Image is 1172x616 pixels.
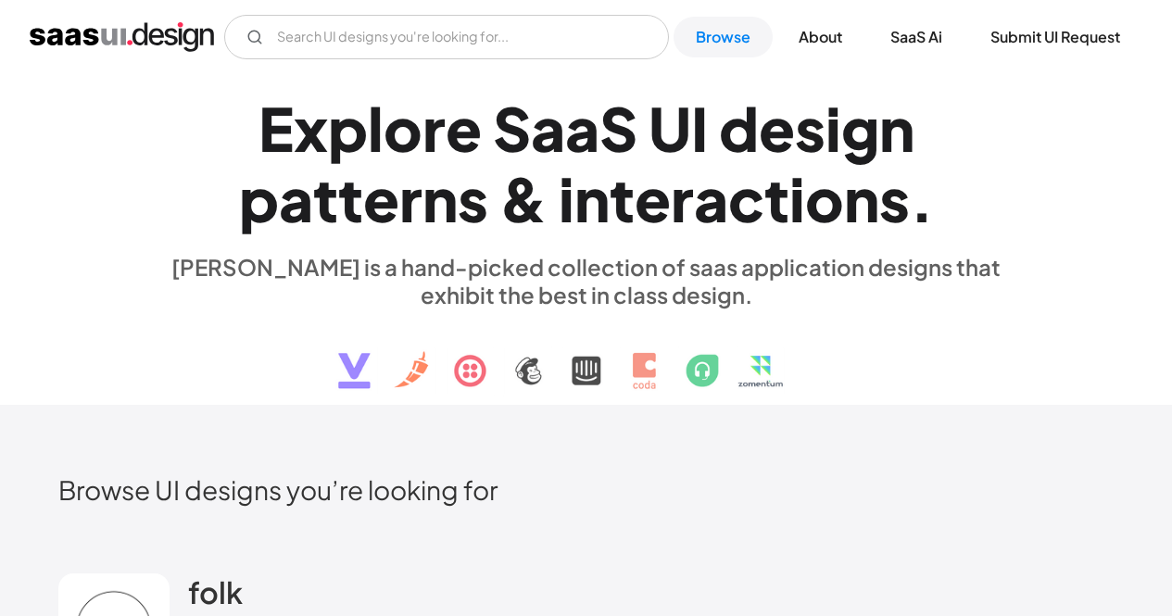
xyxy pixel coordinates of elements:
[844,163,879,234] div: n
[674,17,773,57] a: Browse
[188,573,243,610] h2: folk
[565,93,599,164] div: a
[719,93,759,164] div: d
[58,473,1114,506] h2: Browse UI designs you’re looking for
[599,93,637,164] div: S
[384,93,422,164] div: o
[239,163,279,234] div: p
[776,17,864,57] a: About
[328,93,368,164] div: p
[458,163,488,234] div: s
[574,163,610,234] div: n
[399,163,422,234] div: r
[610,163,635,234] div: t
[224,15,669,59] input: Search UI designs you're looking for...
[559,163,574,234] div: i
[422,163,458,234] div: n
[968,17,1142,57] a: Submit UI Request
[764,163,789,234] div: t
[338,163,363,234] div: t
[363,163,399,234] div: e
[635,163,671,234] div: e
[368,93,384,164] div: l
[499,163,548,234] div: &
[825,93,841,164] div: i
[258,93,294,164] div: E
[694,163,728,234] div: a
[294,93,328,164] div: x
[446,93,482,164] div: e
[671,163,694,234] div: r
[30,22,214,52] a: home
[279,163,313,234] div: a
[868,17,964,57] a: SaaS Ai
[160,93,1013,235] h1: Explore SaaS UI design patterns & interactions.
[306,308,867,405] img: text, icon, saas logo
[759,93,795,164] div: e
[841,93,879,164] div: g
[789,163,805,234] div: i
[422,93,446,164] div: r
[910,163,934,234] div: .
[805,163,844,234] div: o
[879,93,914,164] div: n
[691,93,708,164] div: I
[493,93,531,164] div: S
[531,93,565,164] div: a
[795,93,825,164] div: s
[313,163,338,234] div: t
[649,93,691,164] div: U
[160,253,1013,308] div: [PERSON_NAME] is a hand-picked collection of saas application designs that exhibit the best in cl...
[728,163,764,234] div: c
[879,163,910,234] div: s
[224,15,669,59] form: Email Form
